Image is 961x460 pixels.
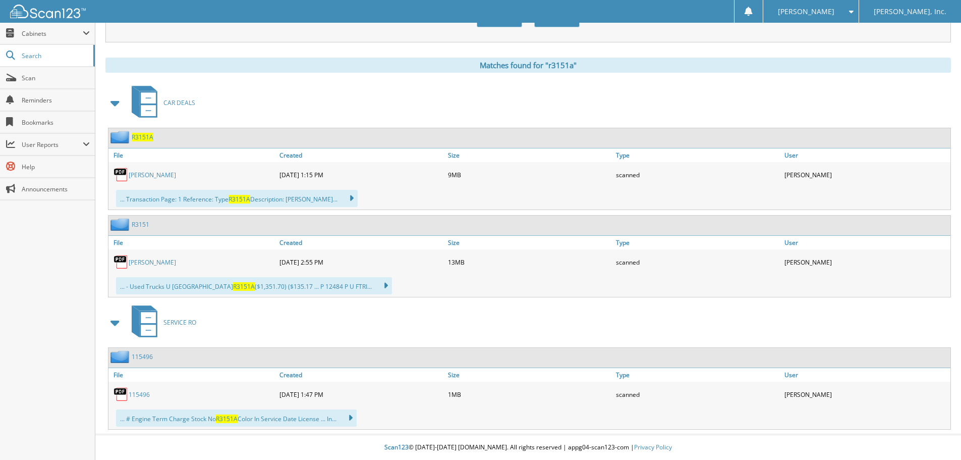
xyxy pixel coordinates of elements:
[613,148,782,162] a: Type
[782,148,950,162] a: User
[277,165,445,185] div: [DATE] 1:15 PM
[132,220,149,229] a: R3151
[132,133,153,141] a: R3151A
[613,165,782,185] div: scanned
[126,83,195,123] a: CAR DEALS
[233,282,255,291] span: R3151A
[108,368,277,382] a: File
[613,252,782,272] div: scanned
[22,96,90,105] span: Reminders
[163,98,195,107] span: CAR DEALS
[108,148,277,162] a: File
[114,167,129,182] img: PDF.png
[22,140,83,149] span: User Reports
[110,131,132,143] img: folder2.png
[911,412,961,460] iframe: Chat Widget
[110,350,132,363] img: folder2.png
[22,163,90,171] span: Help
[782,384,950,404] div: [PERSON_NAME]
[277,236,445,249] a: Created
[782,368,950,382] a: User
[116,277,392,294] div: ... - Used Trucks U [GEOGRAPHIC_DATA] ($1,351.70) ($135.17 ... P 12484 P U FTRI...
[114,254,129,270] img: PDF.png
[277,148,445,162] a: Created
[114,387,129,402] img: PDF.png
[110,218,132,231] img: folder2.png
[129,258,176,267] a: [PERSON_NAME]
[782,252,950,272] div: [PERSON_NAME]
[108,236,277,249] a: File
[22,29,83,38] span: Cabinets
[445,252,614,272] div: 13MB
[216,415,238,423] span: R3151A
[116,410,357,427] div: ... # Engine Term Charge Stock No Color In Service Date License ... In...
[22,52,88,60] span: Search
[95,435,961,460] div: © [DATE]-[DATE] [DOMAIN_NAME]. All rights reserved | appg04-scan123-com |
[129,390,150,399] a: 115496
[613,368,782,382] a: Type
[384,443,409,451] span: Scan123
[445,236,614,249] a: Size
[778,9,834,15] span: [PERSON_NAME]
[116,190,358,207] div: ... Transaction Page: 1 Reference: Type Description: [PERSON_NAME]...
[445,165,614,185] div: 9MB
[105,58,951,73] div: Matches found for "r3151a"
[445,148,614,162] a: Size
[634,443,672,451] a: Privacy Policy
[613,236,782,249] a: Type
[613,384,782,404] div: scanned
[277,252,445,272] div: [DATE] 2:55 PM
[229,195,250,203] span: R3151A
[277,384,445,404] div: [DATE] 1:47 PM
[10,5,86,18] img: scan123-logo-white.svg
[277,368,445,382] a: Created
[445,368,614,382] a: Size
[874,9,946,15] span: [PERSON_NAME], Inc.
[782,165,950,185] div: [PERSON_NAME]
[782,236,950,249] a: User
[22,74,90,82] span: Scan
[22,118,90,127] span: Bookmarks
[132,352,153,361] a: 115496
[129,171,176,179] a: [PERSON_NAME]
[163,318,196,327] span: SERVICE RO
[126,302,196,342] a: SERVICE RO
[22,185,90,193] span: Announcements
[445,384,614,404] div: 1MB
